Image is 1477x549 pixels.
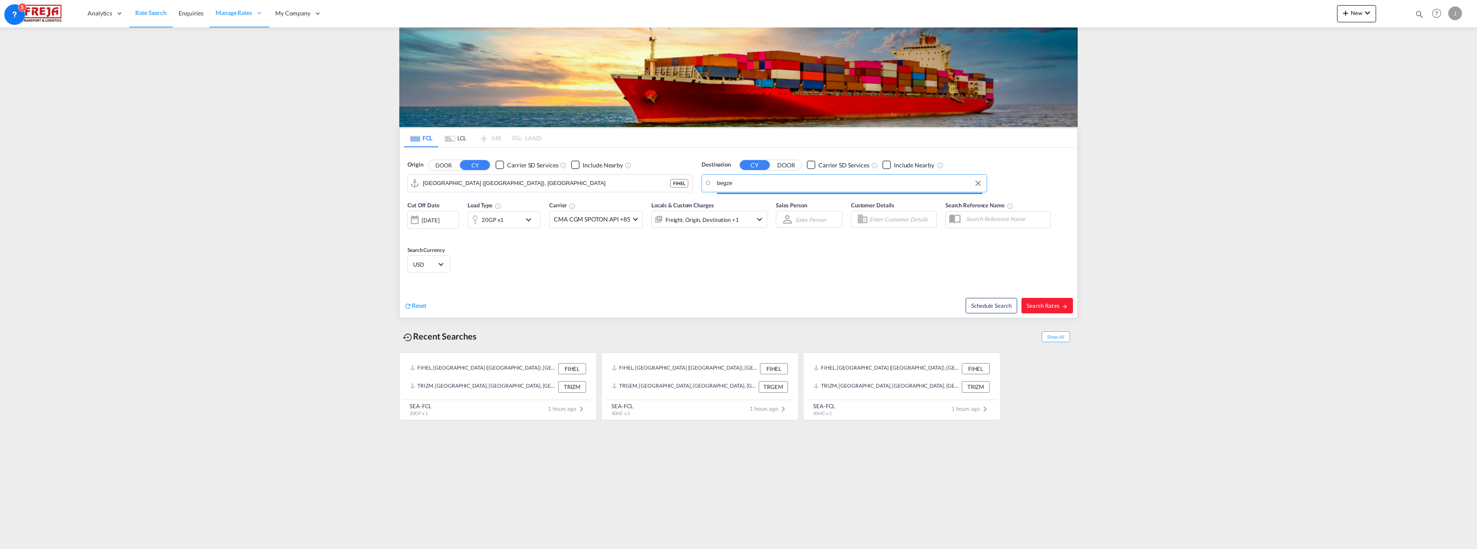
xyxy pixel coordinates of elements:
md-icon: icon-plus 400-fg [1340,8,1351,18]
span: Sales Person [776,202,807,209]
input: Search by Port [423,177,670,190]
span: CMA CGM SPOTON API +85 [554,215,630,224]
md-icon: icon-chevron-right [778,404,788,414]
div: FIHEL, Helsinki (Helsingfors), Finland, Northern Europe, Europe [612,363,758,374]
input: Search by Port [717,177,982,190]
div: Carrier SD Services [818,161,869,170]
button: DOOR [771,160,801,170]
md-icon: Unchecked: Ignores neighbouring ports when fetching rates.Checked : Includes neighbouring ports w... [937,162,944,169]
span: 1 hours ago [548,405,587,412]
span: Reset [412,302,426,309]
md-checkbox: Checkbox No Ink [882,161,934,170]
md-icon: icon-chevron-down [1362,8,1373,18]
span: Locals & Custom Charges [651,202,714,209]
md-icon: The selected Trucker/Carrierwill be displayed in the rate results If the rates are from another f... [569,203,576,209]
button: icon-plus 400-fgNewicon-chevron-down [1337,5,1376,22]
md-icon: icon-backup-restore [403,332,413,343]
div: Recent Searches [399,327,480,346]
span: Help [1429,6,1444,21]
span: Destination [702,161,731,169]
div: FIHEL [558,363,586,374]
span: Customer Details [851,202,894,209]
div: Help [1429,6,1448,21]
span: 1 hours ago [750,405,788,412]
md-select: Sales Person [794,213,827,226]
md-icon: icon-information-outline [495,203,501,209]
span: 40HC x 1 [813,410,832,416]
span: Enquiries [179,9,204,17]
span: 20GP x 1 [410,410,428,416]
md-input-container: Izmir, TRIZM [702,175,987,192]
recent-search-card: FIHEL, [GEOGRAPHIC_DATA] ([GEOGRAPHIC_DATA]), [GEOGRAPHIC_DATA], [GEOGRAPHIC_DATA], [GEOGRAPHIC_D... [601,352,799,420]
span: Search Currency [407,247,445,253]
md-icon: Your search will be saved by the below given name [1007,203,1014,209]
md-icon: icon-chevron-right [980,404,990,414]
span: Load Type [468,202,501,209]
md-tab-item: FCL [404,128,438,147]
div: Carrier SD Services [507,161,558,170]
button: CY [740,160,770,170]
div: 20GP x1icon-chevron-down [468,211,541,228]
div: TRIZM, Izmir, Türkiye, South West Asia, Asia Pacific [814,381,960,392]
md-checkbox: Checkbox No Ink [571,161,623,170]
button: Clear Input [972,177,985,190]
span: Show All [1042,331,1070,342]
div: TRGEM [759,381,788,392]
recent-search-card: FIHEL, [GEOGRAPHIC_DATA] ([GEOGRAPHIC_DATA]), [GEOGRAPHIC_DATA], [GEOGRAPHIC_DATA], [GEOGRAPHIC_D... [399,352,597,420]
div: TRGEM, Gemlik, Türkiye, South West Asia, Asia Pacific [612,381,757,392]
div: FIHEL [670,179,688,188]
span: Search Reference Name [945,202,1014,209]
div: SEA-FCL [813,402,835,410]
span: New [1340,9,1373,16]
button: DOOR [429,160,459,170]
span: 40HC x 1 [611,410,630,416]
div: FIHEL [760,363,788,374]
div: icon-refreshReset [404,301,426,311]
button: Search Ratesicon-arrow-right [1021,298,1073,313]
span: Cut Off Date [407,202,440,209]
div: 20GP x1 [482,214,504,226]
md-icon: Unchecked: Search for CY (Container Yard) services for all selected carriers.Checked : Search for... [871,162,878,169]
div: FIHEL, Helsinki (Helsingfors), Finland, Northern Europe, Europe [814,363,960,374]
md-checkbox: Checkbox No Ink [495,161,558,170]
md-icon: icon-refresh [404,302,412,310]
button: CY [460,160,490,170]
div: Freight Origin Destination Factory Stuffingicon-chevron-down [651,211,767,228]
div: Freight Origin Destination Factory Stuffing [666,214,739,226]
md-select: Select Currency: $ USDUnited States Dollar [412,258,446,270]
md-icon: Unchecked: Search for CY (Container Yard) services for all selected carriers.Checked : Search for... [560,162,567,169]
input: Enter Customer Details [869,213,934,226]
div: [DATE] [422,216,439,224]
md-icon: icon-chevron-right [576,404,587,414]
div: Origin DOOR CY Checkbox No InkUnchecked: Search for CY (Container Yard) services for all selected... [400,148,1077,318]
div: SEA-FCL [611,402,633,410]
div: FIHEL [962,363,990,374]
md-icon: icon-magnify [1415,9,1424,19]
div: J [1448,6,1462,20]
div: SEA-FCL [410,402,432,410]
div: TRIZM [558,381,586,392]
button: Note: By default Schedule search will only considerorigin ports, destination ports and cut off da... [966,298,1017,313]
div: Include Nearby [583,161,623,170]
span: Search Rates [1027,302,1068,309]
md-icon: icon-arrow-right [1062,303,1068,309]
md-icon: icon-chevron-down [754,214,765,224]
span: My Company [275,9,310,18]
md-icon: icon-chevron-down [523,215,538,225]
div: TRIZM, Izmir, Türkiye, South West Asia, Asia Pacific [410,381,556,392]
span: Rate Search [135,9,167,16]
span: USD [413,261,437,268]
img: LCL+%26+FCL+BACKGROUND.png [399,27,1078,127]
md-tab-item: LCL [438,128,473,147]
img: 586607c025bf11f083711d99603023e7.png [13,4,71,23]
span: 1 hours ago [951,405,990,412]
div: FIHEL, Helsinki (Helsingfors), Finland, Northern Europe, Europe [410,363,556,374]
md-input-container: Helsinki (Helsingfors), FIHEL [408,175,693,192]
span: Manage Rates [216,9,252,17]
div: icon-magnify [1415,9,1424,22]
div: Include Nearby [894,161,934,170]
recent-search-card: FIHEL, [GEOGRAPHIC_DATA] ([GEOGRAPHIC_DATA]), [GEOGRAPHIC_DATA], [GEOGRAPHIC_DATA], [GEOGRAPHIC_D... [803,352,1000,420]
span: Origin [407,161,423,169]
md-checkbox: Checkbox No Ink [807,161,869,170]
input: Search Reference Name [962,212,1050,225]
